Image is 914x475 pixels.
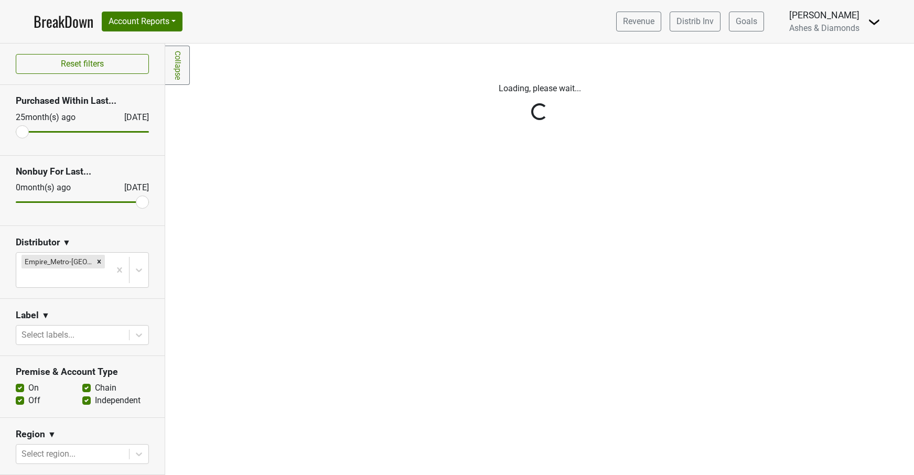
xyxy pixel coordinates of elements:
[249,82,831,95] p: Loading, please wait...
[789,8,859,22] div: [PERSON_NAME]
[102,12,182,31] button: Account Reports
[789,23,859,33] span: Ashes & Diamonds
[670,12,721,31] a: Distrib Inv
[34,10,93,33] a: BreakDown
[165,46,190,85] a: Collapse
[729,12,764,31] a: Goals
[868,16,880,28] img: Dropdown Menu
[616,12,661,31] a: Revenue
